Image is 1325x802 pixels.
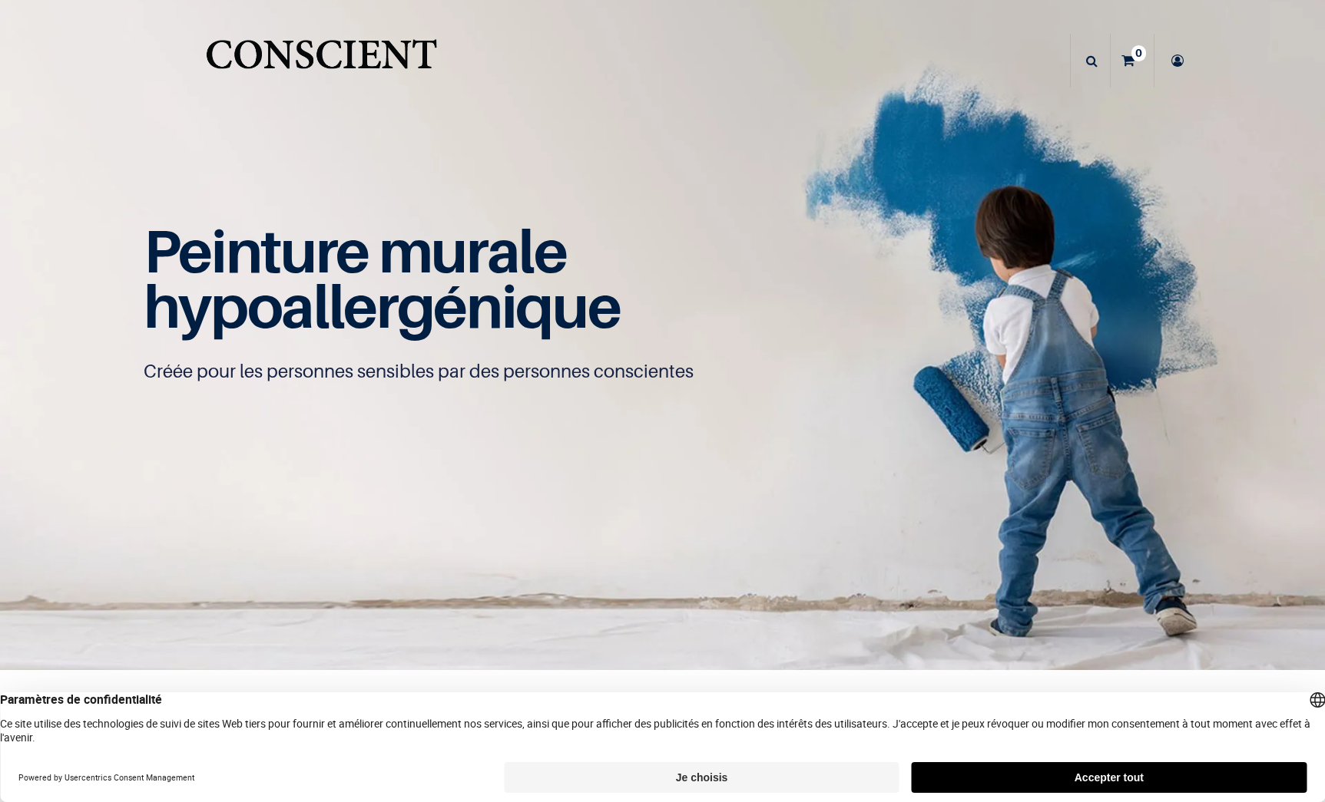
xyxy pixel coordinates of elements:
[203,31,440,91] a: Logo of Conscient
[644,691,841,715] b: sans dioxyde de titane
[144,270,621,342] span: hypoallergénique
[413,691,495,715] b: première
[356,688,970,718] h4: La peinture circulaire ni
[1131,45,1146,61] sup: 0
[856,691,932,715] b: biocides
[144,359,1182,384] p: Créée pour les personnes sensibles par des personnes conscientes
[1111,34,1154,87] a: 0
[203,31,440,91] img: Conscient
[144,215,567,286] span: Peinture murale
